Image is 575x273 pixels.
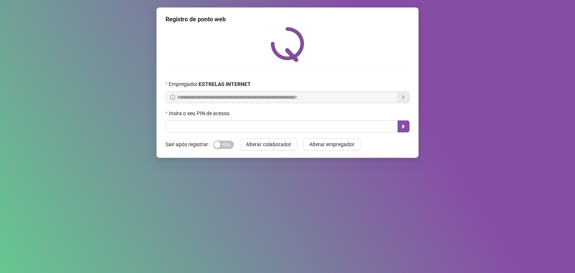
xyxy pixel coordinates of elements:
[170,95,175,100] span: info-circle
[271,27,304,62] img: QRPoint
[165,109,234,117] label: Insira o seu PIN de acesso
[303,138,360,150] button: Alterar empregador
[240,138,297,150] button: Alterar colaborador
[401,123,407,129] span: caret-right
[199,81,251,87] strong: ESTRELAS INTERNET
[246,140,291,148] span: Alterar colaborador
[309,140,355,148] span: Alterar empregador
[169,80,251,88] span: Empregador :
[165,138,213,150] label: Sair após registrar
[165,15,410,24] div: Registro de ponto web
